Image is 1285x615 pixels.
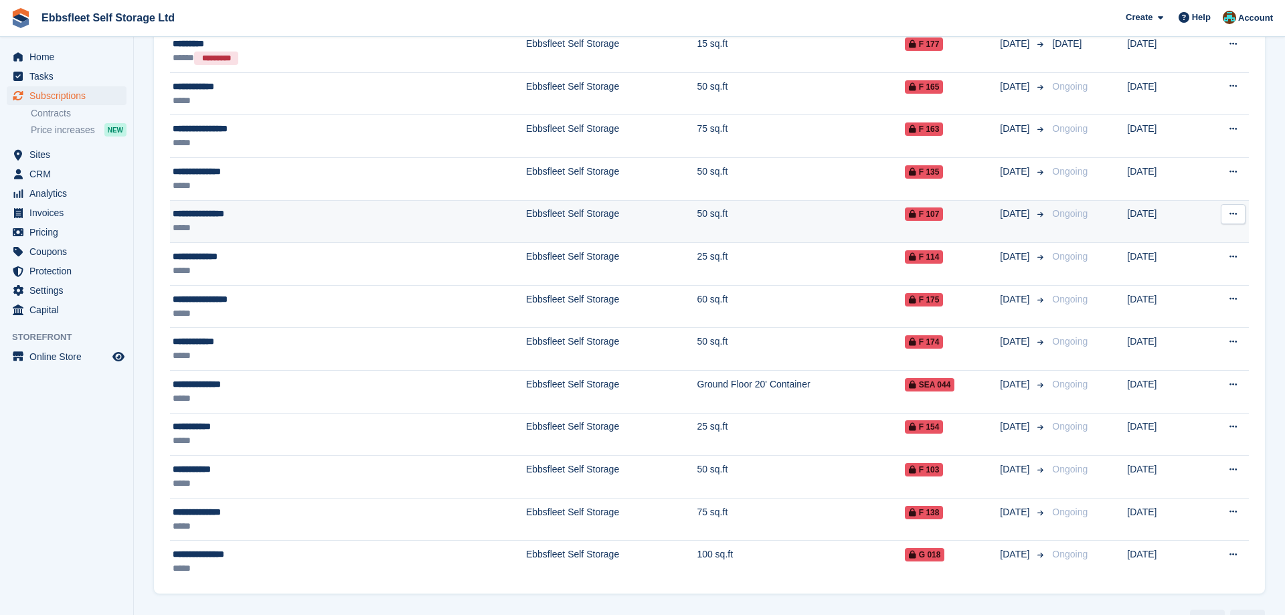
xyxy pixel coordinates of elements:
span: Ongoing [1052,336,1088,347]
td: Ebbsfleet Self Storage [526,456,697,499]
span: [DATE] [1000,547,1032,561]
a: Contracts [31,107,126,120]
span: F 177 [905,37,944,51]
span: Capital [29,300,110,319]
td: 50 sq.ft [697,456,904,499]
span: Invoices [29,203,110,222]
a: menu [7,262,126,280]
td: 50 sq.ft [697,157,904,200]
span: F 135 [905,165,944,179]
span: [DATE] [1000,122,1032,136]
span: G 018 [905,548,945,561]
td: 50 sq.ft [697,328,904,371]
span: Home [29,48,110,66]
td: [DATE] [1127,30,1197,73]
span: [DATE] [1000,165,1032,179]
span: Ongoing [1052,208,1088,219]
td: Ground Floor 20' Container [697,370,904,413]
a: menu [7,242,126,261]
span: Ongoing [1052,464,1088,474]
span: Ongoing [1052,421,1088,432]
a: menu [7,67,126,86]
td: Ebbsfleet Self Storage [526,30,697,73]
span: Analytics [29,184,110,203]
td: [DATE] [1127,498,1197,541]
td: Ebbsfleet Self Storage [526,200,697,243]
td: [DATE] [1127,72,1197,115]
a: Ebbsfleet Self Storage Ltd [36,7,180,29]
td: Ebbsfleet Self Storage [526,157,697,200]
td: Ebbsfleet Self Storage [526,243,697,286]
td: [DATE] [1127,115,1197,158]
td: [DATE] [1127,456,1197,499]
span: [DATE] [1000,462,1032,476]
td: 75 sq.ft [697,498,904,541]
span: [DATE] [1000,292,1032,306]
td: Ebbsfleet Self Storage [526,72,697,115]
span: Protection [29,262,110,280]
a: menu [7,300,126,319]
a: menu [7,48,126,66]
td: Ebbsfleet Self Storage [526,370,697,413]
td: 75 sq.ft [697,115,904,158]
span: [DATE] [1000,335,1032,349]
a: menu [7,281,126,300]
td: [DATE] [1127,285,1197,328]
span: Create [1126,11,1152,24]
span: Ongoing [1052,379,1088,389]
a: Price increases NEW [31,122,126,137]
td: Ebbsfleet Self Storage [526,115,697,158]
span: F 154 [905,420,944,434]
img: stora-icon-8386f47178a22dfd0bd8f6a31ec36ba5ce8667c1dd55bd0f319d3a0aa187defe.svg [11,8,31,28]
td: [DATE] [1127,157,1197,200]
span: [DATE] [1000,505,1032,519]
td: 15 sq.ft [697,30,904,73]
span: [DATE] [1000,420,1032,434]
td: [DATE] [1127,541,1197,583]
img: George Spring [1223,11,1236,24]
td: [DATE] [1127,200,1197,243]
span: Account [1238,11,1273,25]
span: Help [1192,11,1211,24]
span: F 165 [905,80,944,94]
span: [DATE] [1000,377,1032,391]
span: Online Store [29,347,110,366]
span: F 174 [905,335,944,349]
td: [DATE] [1127,328,1197,371]
td: 25 sq.ft [697,243,904,286]
td: Ebbsfleet Self Storage [526,541,697,583]
span: Ongoing [1052,294,1088,304]
a: menu [7,165,126,183]
a: menu [7,86,126,105]
span: [DATE] [1000,250,1032,264]
span: F 138 [905,506,944,519]
span: [DATE] [1000,80,1032,94]
span: Coupons [29,242,110,261]
span: Ongoing [1052,507,1088,517]
span: Settings [29,281,110,300]
td: 50 sq.ft [697,72,904,115]
span: Ongoing [1052,251,1088,262]
span: [DATE] [1000,37,1032,51]
span: CRM [29,165,110,183]
span: F 163 [905,122,944,136]
span: F 114 [905,250,944,264]
td: [DATE] [1127,243,1197,286]
td: Ebbsfleet Self Storage [526,328,697,371]
span: SEA 044 [905,378,955,391]
span: Pricing [29,223,110,242]
span: Ongoing [1052,81,1088,92]
td: 50 sq.ft [697,200,904,243]
span: Ongoing [1052,549,1088,559]
span: Sites [29,145,110,164]
td: Ebbsfleet Self Storage [526,413,697,456]
td: 60 sq.ft [697,285,904,328]
td: 100 sq.ft [697,541,904,583]
span: F 175 [905,293,944,306]
span: Subscriptions [29,86,110,105]
span: Ongoing [1052,123,1088,134]
span: Price increases [31,124,95,137]
div: NEW [104,123,126,137]
span: F 107 [905,207,944,221]
span: [DATE] [1052,38,1082,49]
